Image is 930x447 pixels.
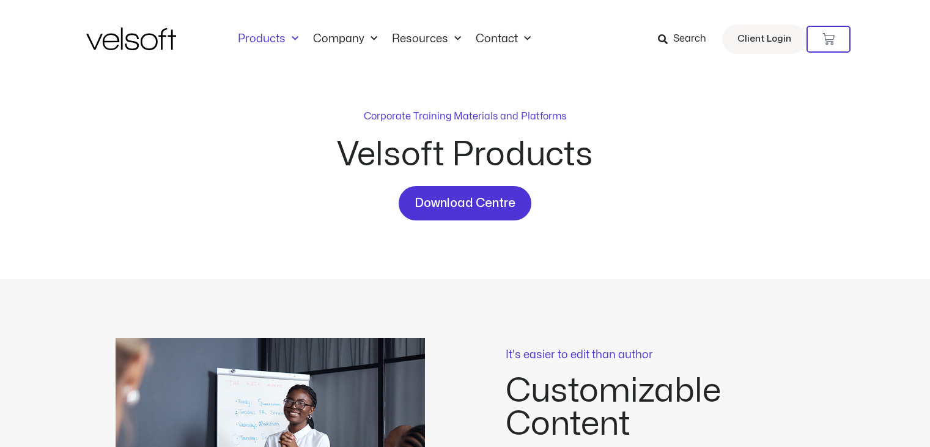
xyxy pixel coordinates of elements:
[658,29,715,50] a: Search
[399,186,531,220] a: Download Centre
[468,32,538,46] a: ContactMenu Toggle
[385,32,468,46] a: ResourcesMenu Toggle
[673,31,706,47] span: Search
[415,193,515,213] span: Download Centre
[506,350,815,361] p: It's easier to edit than author
[506,375,815,441] h2: Customizable Content
[245,138,685,171] h2: Velsoft Products
[231,32,306,46] a: ProductsMenu Toggle
[86,28,176,50] img: Velsoft Training Materials
[231,32,538,46] nav: Menu
[722,24,806,54] a: Client Login
[306,32,385,46] a: CompanyMenu Toggle
[364,109,566,124] p: Corporate Training Materials and Platforms
[737,31,791,47] span: Client Login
